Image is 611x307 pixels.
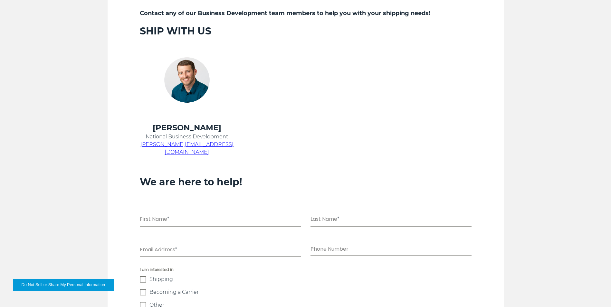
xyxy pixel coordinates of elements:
a: [PERSON_NAME][EMAIL_ADDRESS][DOMAIN_NAME] [140,141,234,155]
h3: We are here to help! [140,176,472,188]
p: National Business Development [140,133,234,141]
h5: Contact any of our Business Development team members to help you with your shipping needs! [140,9,472,17]
label: Becoming a Carrier [140,289,472,295]
span: Becoming a Carrier [149,289,199,295]
button: Do Not Sell or Share My Personal Information [13,279,114,291]
span: I am interested in [140,266,472,273]
span: Shipping [149,276,173,283]
label: Shipping [140,276,472,283]
iframe: Chat Widget [467,48,611,307]
h3: SHIP WITH US [140,25,472,37]
h4: [PERSON_NAME] [140,123,234,133]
